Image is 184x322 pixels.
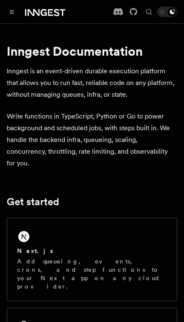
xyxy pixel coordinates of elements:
p: Inngest is an event-driven durable execution platform that allows you to run fast, reliable code ... [7,65,177,100]
h1: Inngest Documentation [7,44,177,59]
a: Next.jsAdd queueing, events, crons, and step functions to your Next app on any cloud provider. [7,218,177,301]
a: Get started [7,196,59,208]
button: Toggle navigation [7,7,17,17]
button: Find something... [144,7,154,17]
button: Toggle dark mode [157,7,177,17]
p: Write functions in TypeScript, Python or Go to power background and scheduled jobs, with steps bu... [7,111,177,169]
h2: Next.js [17,247,53,255]
p: Add queueing, events, crons, and step functions to your Next app on any cloud provider. [17,257,167,291]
